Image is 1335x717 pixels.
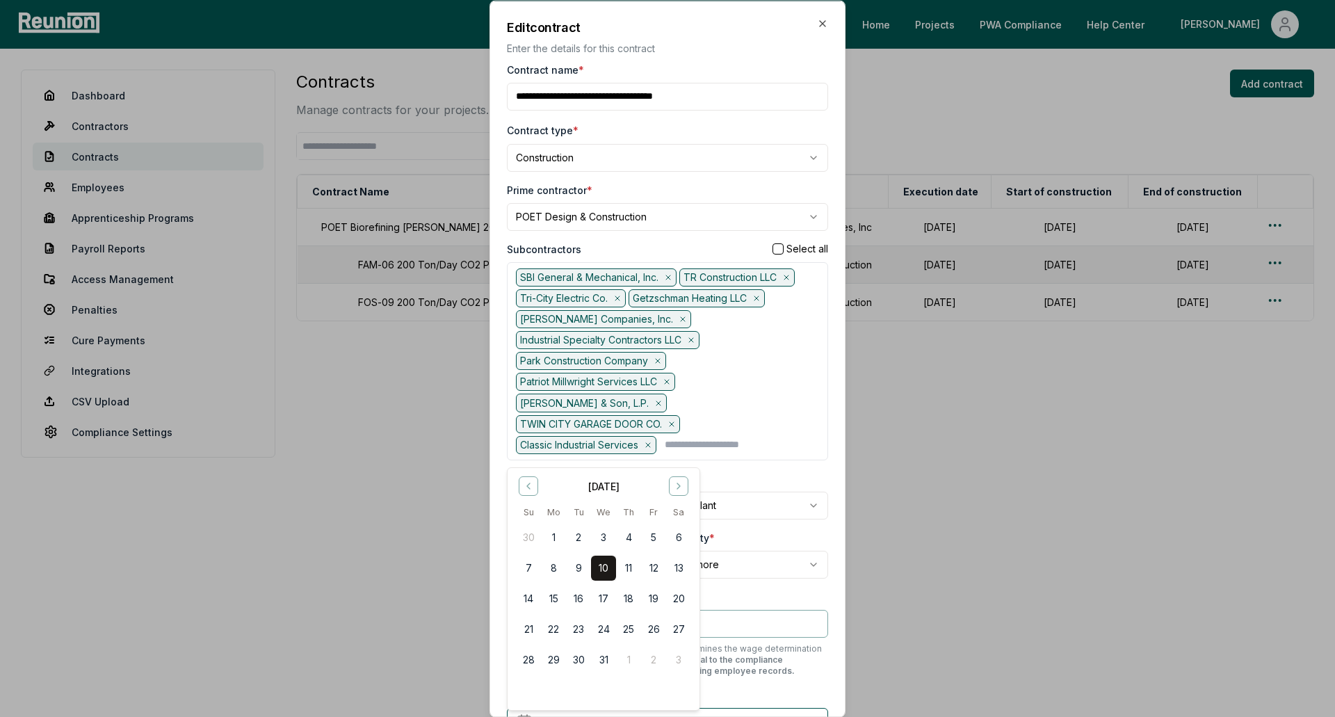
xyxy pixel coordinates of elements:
button: 8 [541,555,566,580]
label: Subcontractors [507,241,581,256]
div: SBI General & Mechanical, Inc. [516,268,677,286]
button: 12 [641,555,666,580]
button: 22 [541,616,566,641]
button: 28 [516,647,541,672]
div: Industrial Specialty Contractors LLC [516,330,699,348]
button: 9 [566,555,591,580]
button: 3 [666,647,691,672]
button: 18 [616,586,641,611]
div: [DATE] [588,478,620,493]
th: Friday [641,504,666,519]
p: Enter the details for this contract [507,40,828,55]
button: 15 [541,586,566,611]
button: 13 [666,555,691,580]
div: Park Construction Company [516,352,666,370]
button: Go to previous month [519,476,538,496]
button: 26 [641,616,666,641]
button: 11 [616,555,641,580]
div: Tri-City Electric Co. [516,289,626,307]
h2: Edit contract [507,17,828,36]
button: 17 [591,586,616,611]
button: 27 [666,616,691,641]
button: 10 [591,555,616,580]
button: 19 [641,586,666,611]
button: 30 [516,524,541,549]
button: 31 [591,647,616,672]
button: 2 [566,524,591,549]
th: Thursday [616,504,641,519]
button: 23 [566,616,591,641]
div: TR Construction LLC [679,268,795,286]
button: 1 [541,524,566,549]
th: Sunday [516,504,541,519]
div: TWIN CITY GARAGE DOOR CO. [516,414,680,433]
label: Contract type [507,124,578,136]
th: Tuesday [566,504,591,519]
button: 7 [516,555,541,580]
button: 2 [641,647,666,672]
button: 16 [566,586,591,611]
th: Monday [541,504,566,519]
button: 3 [591,524,616,549]
label: Select all [786,244,828,254]
button: 29 [541,647,566,672]
button: 20 [666,586,691,611]
label: Contract name [507,62,584,76]
button: 24 [591,616,616,641]
button: Go to next month [669,476,688,496]
div: Patriot Millwright Services LLC [516,373,675,391]
button: 14 [516,586,541,611]
button: 1 [616,647,641,672]
button: 21 [516,616,541,641]
div: [PERSON_NAME] & Son, L.P. [516,394,667,412]
div: Classic Industrial Services [516,435,656,453]
button: 30 [566,647,591,672]
div: Getzschman Heating LLC [629,289,765,307]
button: 25 [616,616,641,641]
label: Prime contractor [507,182,592,197]
th: Wednesday [591,504,616,519]
th: Saturday [666,504,691,519]
button: 4 [616,524,641,549]
div: [PERSON_NAME] Companies, Inc. [516,309,691,328]
button: 5 [641,524,666,549]
button: 6 [666,524,691,549]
